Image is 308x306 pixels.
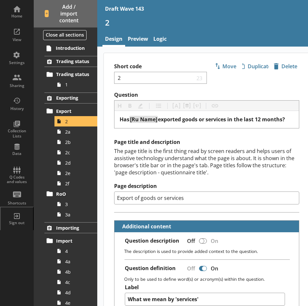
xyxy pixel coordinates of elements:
span: Import [56,238,90,244]
div: Q Codes and values [6,175,28,184]
div: On [208,263,223,274]
span: 4c [65,279,90,285]
label: Question description [125,237,179,244]
a: 1 [54,80,97,90]
a: 2b [54,137,97,147]
span: 4b [65,269,90,275]
button: Additional content [117,221,172,232]
span: Duplicate [242,61,269,71]
a: 2 [54,116,97,126]
button: Duplicate [242,61,269,72]
div: Sharing [6,83,28,88]
span: Trading status [56,71,90,77]
div: Off [182,235,198,246]
a: Preview [125,33,151,47]
span: Exporting [56,95,90,101]
div: Off [182,263,198,274]
a: Trading status [44,56,97,67]
span: 23 [195,75,204,81]
a: 3a [54,209,97,220]
a: Importing [44,222,97,233]
a: 4c [54,277,97,287]
a: RoO [44,189,97,199]
label: Label [125,284,285,291]
div: Shortcuts [6,201,28,206]
span: 3 [65,201,90,207]
a: Trading status [44,69,97,80]
a: 2d [54,158,97,168]
label: Short code [114,63,207,70]
span: 2a [65,129,90,135]
span: 1 [65,82,90,88]
div: Home [6,14,28,19]
span: RoO [56,191,90,197]
span: Add / import content [45,4,87,24]
span: [Ru Name] [130,116,157,123]
a: 3 [54,199,97,209]
span: exported goods or services in the last 12 months? [158,116,285,123]
div: Sign out [6,220,28,225]
a: Exporting [44,93,97,104]
div: Collection Lists [6,128,28,138]
label: Question [114,92,299,98]
div: View [6,37,28,42]
li: Export22a2b2c2d2e2f [47,106,97,189]
h2: Page title and description [114,139,299,146]
span: Importing [56,225,90,231]
span: 2d [65,160,90,166]
a: 4 [54,246,97,256]
p: The description is used to provide added context to the question. [124,248,294,254]
a: 2c [54,147,97,158]
span: Delete [272,61,299,71]
div: Data [6,151,28,156]
span: 4a [65,258,90,265]
button: Close all sections [43,30,87,40]
span: 2e [65,170,90,176]
span: 2f [65,180,90,187]
a: 2a [54,126,97,137]
button: Delete [272,61,299,72]
li: ExportingExport22a2b2c2d2e2fRoO33a [34,93,97,220]
div: The page title is the first thing read by screen readers and helps users of assistive technology ... [114,148,299,176]
p: Only to be used to define word(s) or acronym(s) within the question. [124,276,294,282]
div: Question [120,116,294,123]
label: Question definition [125,265,176,272]
span: Introduction [56,45,90,51]
span: 2b [65,139,90,145]
textarea: What we mean by 'services' [125,293,285,306]
li: Trading status1 [47,69,97,90]
a: Design [102,33,125,47]
li: Trading statusTrading status1 [34,56,97,90]
a: Logic [151,33,169,47]
a: Import [44,235,97,246]
span: 4d [65,290,90,296]
span: 3a [65,212,90,218]
button: Move [212,61,239,72]
li: RoO33a [47,189,97,220]
div: Settings [6,60,28,65]
div: On [208,235,223,246]
span: Export [56,108,90,114]
a: 4d [54,287,97,298]
a: 4a [54,256,97,267]
a: Introduction [44,43,97,53]
div: History [6,106,28,111]
span: 4 [65,248,90,254]
span: Has [120,116,129,123]
span: 2 [65,118,90,125]
a: Export [44,106,97,116]
a: 2e [54,168,97,178]
label: Page description [114,183,299,190]
a: 2f [54,178,97,189]
a: 4b [54,267,97,277]
span: Trading status [56,58,90,64]
span: 4e [65,300,90,306]
div: Draft Wave 143 [105,5,144,12]
span: 2c [65,149,90,156]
